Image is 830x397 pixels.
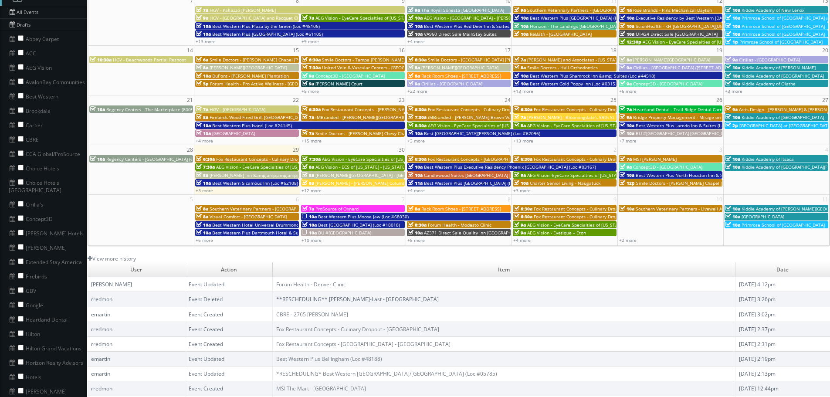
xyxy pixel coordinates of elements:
[407,187,425,193] a: +4 more
[742,64,816,71] span: Kiddie Academy of [PERSON_NAME]
[530,31,592,37] span: ReBath - [GEOGRAPHIC_DATA]
[106,106,197,112] span: Regency Centers - The Marketplace (80099)
[88,307,185,322] td: emartin
[620,81,632,87] span: 9a
[633,164,702,170] span: Concept3D - [GEOGRAPHIC_DATA]
[742,31,825,37] span: Primrose School of [GEOGRAPHIC_DATA]
[196,138,213,144] a: +4 more
[507,195,512,204] span: 8
[196,73,211,79] span: 10a
[513,138,533,144] a: +13 more
[196,206,208,212] span: 8a
[196,122,211,129] span: 10a
[527,64,598,71] span: Smile Doctors - Hall Orthodontics
[735,277,830,292] td: [DATE] 4:12pm
[527,57,664,63] span: [PERSON_NAME] and Associates - [US_STATE][GEOGRAPHIC_DATA]
[276,281,346,288] a: Forum Health - Denver Clinic
[633,156,677,162] span: MSI [PERSON_NAME]
[530,180,600,186] span: Charter Senior Living - Naugatuck
[196,172,208,178] span: 8a
[530,81,619,87] span: Best Western Gold Poppy Inn (Loc #03153)
[421,73,501,79] span: Rack Room Shoes - [STREET_ADDRESS]
[725,114,740,120] span: 10a
[636,130,733,136] span: BU #[GEOGRAPHIC_DATA] [GEOGRAPHIC_DATA]
[210,206,318,212] span: Southern Veterinary Partners - [GEOGRAPHIC_DATA]
[88,292,185,307] td: rredmon
[408,106,427,112] span: 6:30a
[302,88,319,94] a: +8 more
[185,262,273,277] td: Action
[408,122,427,129] span: 8:30a
[534,106,671,112] span: Fox Restaurant Concepts - Culinary Dropout - [GEOGRAPHIC_DATA]
[742,156,794,162] span: Kiddie Academy of Itsaca
[514,81,528,87] span: 10a
[636,23,739,29] span: ScionHealth - KH [GEOGRAPHIC_DATA][US_STATE]
[196,106,208,112] span: 7a
[514,7,526,13] span: 9a
[196,15,208,21] span: 9a
[322,57,470,63] span: Smile Doctors - Tampa [PERSON_NAME] [PERSON_NAME] Orthodontics
[527,222,683,228] span: AEG Vision - EyeCare Specialties of [US_STATE] – [PERSON_NAME] Eye Care
[424,23,538,29] span: Best Western Plus Red Deer Inn & Suites (Loc #61062)
[185,277,273,292] td: Event Updated
[210,114,307,120] span: Firebirds Wood Fired Grill [GEOGRAPHIC_DATA]
[424,172,552,178] span: Candlewood Suites [GEOGRAPHIC_DATA] [GEOGRAPHIC_DATA]
[610,46,617,55] span: 18
[302,230,317,236] span: 10a
[210,15,303,21] span: HGV - [GEOGRAPHIC_DATA] and Racquet Club
[212,122,292,129] span: Best Western Plus Isanti (Loc #24145)
[216,156,354,162] span: Fox Restaurant Concepts - Culinary Dropout - [GEOGRAPHIC_DATA]
[318,214,409,220] span: Best Western Plus Moose Jaw (Loc #68030)
[421,7,504,13] span: The Royal Sonesta [GEOGRAPHIC_DATA]
[633,81,702,87] span: Concept3D - [GEOGRAPHIC_DATA]
[504,95,512,105] span: 24
[735,262,830,277] td: Date
[272,292,735,307] td: **RESCHEDULING** [PERSON_NAME]-Last - [GEOGRAPHIC_DATA]
[292,95,300,105] span: 22
[718,145,723,154] span: 3
[196,81,209,87] span: 5p
[514,106,532,112] span: 6:30a
[735,292,830,307] td: [DATE] 3:26pm
[408,57,427,63] span: 6:30a
[620,164,632,170] span: 9a
[428,122,570,129] span: AEG Vision - EyeCare Specialties of [US_STATE] - A1A Family EyeCare
[530,15,640,21] span: Best Western Plus [GEOGRAPHIC_DATA] (Loc #64008)
[318,222,400,228] span: Best [GEOGRAPHIC_DATA] (Loc #18018)
[620,130,634,136] span: 10a
[527,114,614,120] span: [PERSON_NAME] - Bloomingdale's 59th St
[527,7,670,13] span: Southern Veterinary Partners - [GEOGRAPHIC_DATA][PERSON_NAME]
[514,57,526,63] span: 7a
[408,156,427,162] span: 6:30a
[725,73,740,79] span: 10a
[527,230,586,236] span: AEG Vision - Eyetique – Eton
[514,230,526,236] span: 9a
[302,164,314,170] span: 8a
[186,145,194,154] span: 28
[196,31,211,37] span: 10a
[90,156,105,162] span: 10a
[408,114,427,120] span: 7:30a
[276,355,382,363] a: Best Western Plus Bellingham (Loc #48188)
[196,187,213,193] a: +3 more
[620,7,632,13] span: 1a
[302,156,321,162] span: 7:30a
[824,145,829,154] span: 4
[196,222,211,228] span: 10a
[302,138,322,144] a: +15 more
[185,292,273,307] td: Event Deleted
[189,195,194,204] span: 5
[821,195,829,204] span: 11
[315,164,454,170] span: AEG Vision - ECS of [US_STATE] - [US_STATE] Valley Family Eye Care
[725,57,738,63] span: 9a
[196,7,208,13] span: 7a
[428,114,530,120] span: iMBranded - [PERSON_NAME] Brown Volkswagen
[620,57,632,63] span: 8a
[424,230,530,236] span: AZ371 Direct Sale Quality Inn [GEOGRAPHIC_DATA]
[619,237,637,243] a: +2 more
[276,370,497,377] a: *RESCHEDULING* Best Western [GEOGRAPHIC_DATA]/[GEOGRAPHIC_DATA] (Loc #05785)
[421,81,482,87] span: Cirillas - [GEOGRAPHIC_DATA]
[725,214,740,220] span: 10a
[302,64,321,71] span: 7:30a
[210,172,348,178] span: [PERSON_NAME] Inn &amp;amp;amp;amp; Suites [PERSON_NAME]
